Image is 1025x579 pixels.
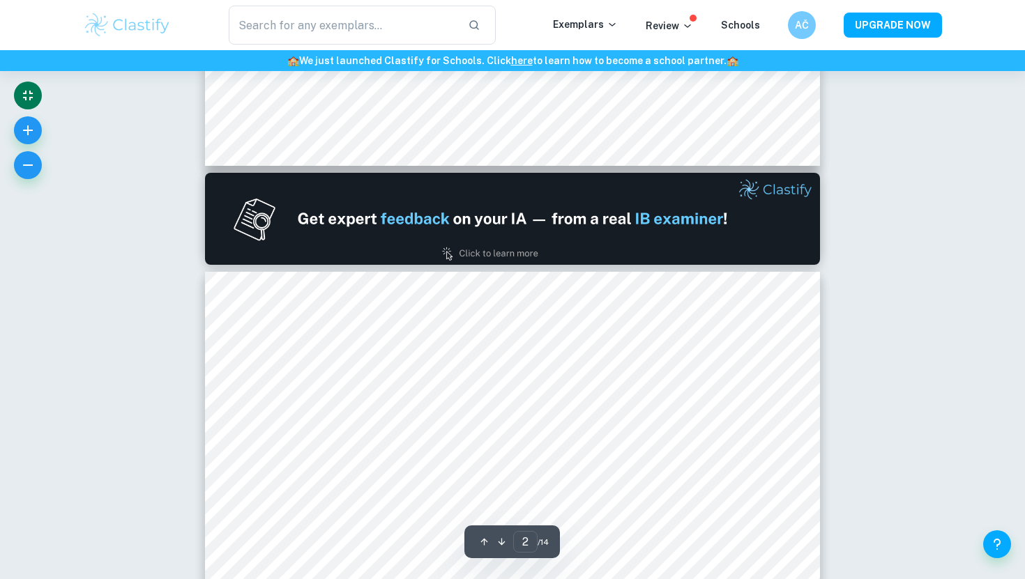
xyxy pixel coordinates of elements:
button: Exit fullscreen [14,82,42,109]
span: / 14 [538,536,549,548]
h6: AČ [794,17,810,33]
span: 🏫 [727,55,738,66]
h6: We just launched Clastify for Schools. Click to learn how to become a school partner. [3,53,1022,68]
span: 🏫 [287,55,299,66]
button: Help and Feedback [983,530,1011,558]
p: Exemplars [553,17,618,32]
input: Search for any exemplars... [229,6,457,45]
p: Review [646,18,693,33]
img: Clastify logo [83,11,172,39]
img: Ad [205,173,820,265]
a: here [511,55,533,66]
a: Schools [721,20,760,31]
button: AČ [788,11,816,39]
button: UPGRADE NOW [844,13,942,38]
